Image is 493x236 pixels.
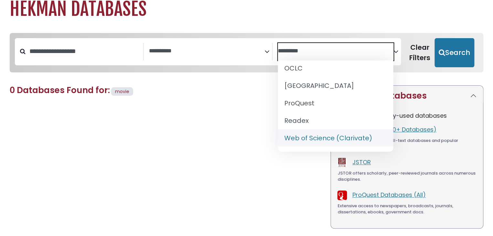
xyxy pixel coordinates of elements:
[10,84,110,96] span: 0 Databases Found for:
[26,46,143,57] input: Search database by title or keyword
[278,77,393,94] li: [GEOGRAPHIC_DATA]
[278,48,393,55] textarea: Search
[435,38,474,67] button: Submit for Search Results
[352,125,436,134] a: EBSCOhost (50+ Databases)
[10,33,483,72] nav: Search filters
[337,170,477,183] div: JSTOR offers scholarly, peer-reviewed journals across numerous disciplines.
[337,137,477,150] div: Powerful platform with full-text databases and popular information.
[149,48,265,55] textarea: Search
[352,158,371,166] a: JSTOR
[337,203,477,215] div: Extensive access to newspapers, broadcasts, journals, dissertations, ebooks, government docs.
[278,112,393,129] li: Readex
[352,191,425,199] a: ProQuest Databases (All)
[405,38,435,67] button: Clear Filters
[115,88,129,95] span: movie
[278,59,393,77] li: OCLC
[278,94,393,112] li: ProQuest
[278,129,393,147] li: Web of Science (Clarivate)
[331,86,483,106] button: Featured Databases
[337,111,477,120] p: The most frequently-used databases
